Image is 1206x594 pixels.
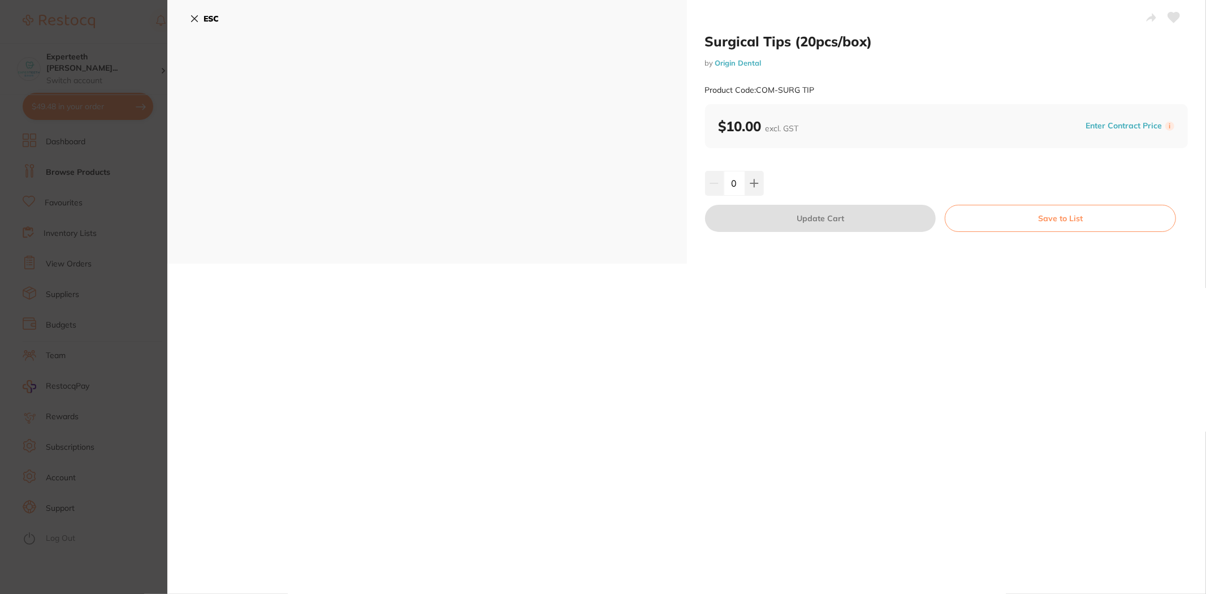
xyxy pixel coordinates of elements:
[705,33,1188,50] h2: Surgical Tips (20pcs/box)
[715,58,762,67] a: Origin Dental
[705,59,1188,67] small: by
[1165,122,1174,131] label: i
[705,85,815,95] small: Product Code: COM-SURG TIP
[945,205,1176,232] button: Save to List
[190,9,219,28] button: ESC
[204,14,219,24] b: ESC
[705,205,936,232] button: Update Cart
[1082,120,1165,131] button: Enter Contract Price
[719,118,799,135] b: $10.00
[766,123,799,134] span: excl. GST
